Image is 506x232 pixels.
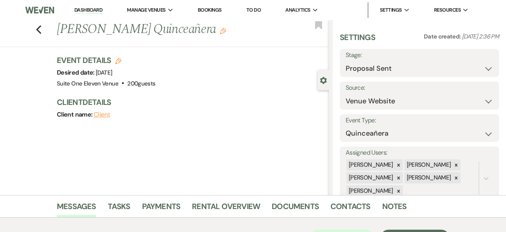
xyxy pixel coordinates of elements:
label: Stage: [346,50,493,61]
a: Rental Overview [192,200,260,217]
span: Desired date: [57,68,96,77]
span: [DATE] 2:36 PM [462,33,499,40]
span: [DATE] [96,69,112,77]
a: Contacts [330,200,371,217]
a: Payments [142,200,181,217]
a: Documents [272,200,319,217]
div: [PERSON_NAME] [346,159,394,171]
h3: Settings [340,32,375,49]
a: Notes [382,200,407,217]
span: Settings [380,6,402,14]
a: Bookings [198,7,222,13]
img: Weven Logo [25,2,54,18]
span: Suite One Eleven Venue [57,80,118,87]
div: [PERSON_NAME] [346,172,394,183]
label: Event Type: [346,115,493,126]
div: [PERSON_NAME] [346,185,394,197]
span: Manage Venues [127,6,165,14]
label: Assigned Users: [346,147,493,159]
label: Source: [346,82,493,94]
button: Close lead details [320,76,327,84]
span: Resources [434,6,461,14]
button: Client [94,112,111,118]
h1: [PERSON_NAME] Quinceañera [57,20,271,39]
span: Date created: [424,33,462,40]
span: Analytics [285,6,310,14]
a: Dashboard [74,7,102,14]
div: [PERSON_NAME] [404,172,452,183]
span: Client name: [57,110,94,119]
h3: Event Details [57,55,156,66]
h3: Client Details [57,97,321,108]
div: [PERSON_NAME] [404,159,452,171]
span: 200 guests [127,80,155,87]
a: Messages [57,200,96,217]
button: Edit [220,27,226,34]
a: To Do [246,7,261,13]
a: Tasks [108,200,130,217]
